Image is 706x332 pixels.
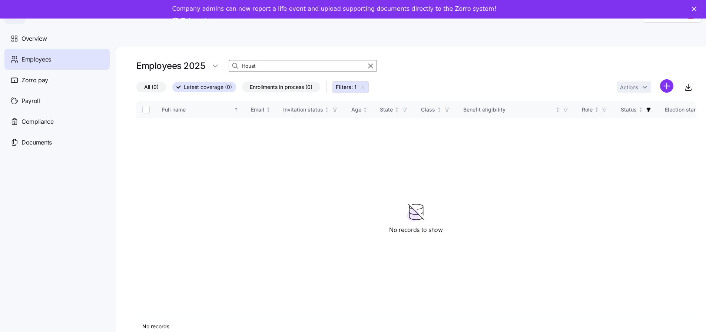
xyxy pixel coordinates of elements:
[4,132,110,153] a: Documents
[437,107,442,112] div: Not sorted
[665,106,697,114] div: Election start
[4,28,110,49] a: Overview
[617,82,651,93] button: Actions
[594,107,599,112] div: Not sorted
[4,111,110,132] a: Compliance
[660,79,673,93] svg: add icon
[555,107,560,112] div: Not sorted
[21,76,48,85] span: Zorro pay
[21,55,51,64] span: Employees
[156,101,245,118] th: Full nameSorted ascending
[380,106,393,114] div: State
[184,82,232,92] span: Latest coverage (0)
[283,106,323,114] div: Invitation status
[144,82,159,92] span: All (0)
[389,225,443,235] span: No records to show
[136,60,205,72] h1: Employees 2025
[4,90,110,111] a: Payroll
[692,7,699,11] div: Close
[345,101,374,118] th: AgeNot sorted
[251,106,264,114] div: Email
[266,107,271,112] div: Not sorted
[245,101,277,118] th: EmailNot sorted
[620,85,638,90] span: Actions
[4,49,110,70] a: Employees
[21,34,47,43] span: Overview
[332,81,369,93] button: Filters: 1
[621,106,637,114] div: Status
[4,70,110,90] a: Zorro pay
[394,107,400,112] div: Not sorted
[21,96,40,106] span: Payroll
[638,107,643,112] div: Not sorted
[374,101,415,118] th: StateNot sorted
[582,106,593,114] div: Role
[576,101,615,118] th: RoleNot sorted
[362,107,368,112] div: Not sorted
[250,82,312,92] span: Enrollments in process (0)
[463,106,554,114] div: Benefit eligibility
[21,117,54,126] span: Compliance
[142,323,690,330] div: No records
[233,107,239,112] div: Sorted ascending
[162,106,232,114] div: Full name
[615,101,659,118] th: StatusNot sorted
[324,107,329,112] div: Not sorted
[421,106,435,114] div: Class
[229,60,377,72] input: Search Employees
[172,5,497,13] div: Company admins can now report a life event and upload supporting documents directly to the Zorro ...
[277,101,345,118] th: Invitation statusNot sorted
[351,106,361,114] div: Age
[21,138,52,147] span: Documents
[415,101,457,118] th: ClassNot sorted
[172,17,219,25] a: Take a tour
[457,101,576,118] th: Benefit eligibilityNot sorted
[142,106,150,113] input: Select all records
[336,83,357,91] span: Filters: 1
